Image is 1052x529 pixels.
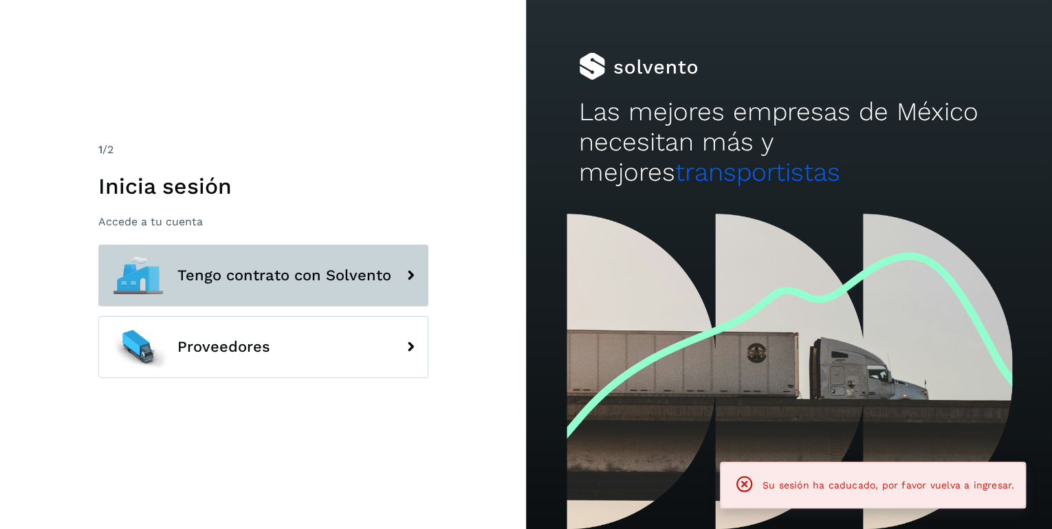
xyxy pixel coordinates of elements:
span: Su sesión ha caducado, por favor vuelva a ingresar. [763,480,1014,491]
h2: Las mejores empresas de México necesitan más y mejores [579,97,1000,188]
span: Proveedores [177,339,270,355]
span: 1 [98,143,102,156]
h1: Inicia sesión [98,173,428,199]
button: Proveedores [98,316,428,378]
button: Tengo contrato con Solvento [98,245,428,306]
span: transportistas [675,157,840,187]
p: Accede a tu cuenta [98,215,428,228]
span: Tengo contrato con Solvento [177,267,391,284]
div: /2 [98,142,428,158]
